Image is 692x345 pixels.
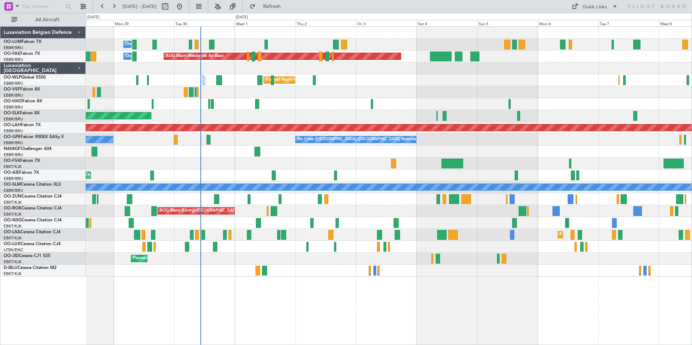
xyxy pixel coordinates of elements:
[582,4,607,11] div: Quick Links
[4,159,40,163] a: OO-FSXFalcon 7X
[4,128,23,134] a: EBBR/BRU
[4,171,19,175] span: OO-AIE
[4,116,23,122] a: EBBR/BRU
[174,20,235,26] div: Tue 30
[4,259,22,265] a: EBKT/KJK
[4,271,22,277] a: EBKT/KJK
[296,20,356,26] div: Thu 2
[4,52,20,56] span: OO-FAE
[4,159,20,163] span: OO-FSX
[4,242,61,246] a: OO-LUXCessna Citation CJ4
[4,212,22,217] a: EBKT/KJK
[297,134,418,145] div: No Crew [GEOGRAPHIC_DATA] ([GEOGRAPHIC_DATA] National)
[417,20,477,26] div: Sat 4
[4,135,21,139] span: OO-GPE
[4,81,23,86] a: EBBR/BRU
[4,266,57,270] a: D-IBLUCessna Citation M2
[4,75,46,80] a: OO-WLPGlobal 5500
[125,39,174,50] div: Owner Melsbroek Air Base
[4,235,22,241] a: EBKT/KJK
[4,105,23,110] a: EBBR/BRU
[160,205,238,216] div: AOG Maint Kortrijk-[GEOGRAPHIC_DATA]
[4,206,22,211] span: OO-ROK
[4,40,22,44] span: OO-LUM
[266,75,318,85] div: Planned Maint Milan (Linate)
[4,75,21,80] span: OO-WLP
[236,14,248,21] div: [DATE]
[4,230,61,234] a: OO-LXACessna Citation CJ4
[4,40,41,44] a: OO-LUMFalcon 7X
[4,52,40,56] a: OO-FAEFalcon 7X
[235,20,295,26] div: Wed 1
[4,176,23,181] a: EBBR/BRU
[8,14,78,26] button: All Aircraft
[560,229,644,240] div: Planned Maint Kortrijk-[GEOGRAPHIC_DATA]
[4,123,41,127] a: OO-LAHFalcon 7X
[356,20,417,26] div: Fri 3
[4,99,22,103] span: OO-HHO
[4,123,21,127] span: OO-LAH
[4,87,20,92] span: OO-VSF
[538,20,598,26] div: Mon 6
[4,87,40,92] a: OO-VSFFalcon 8X
[477,20,538,26] div: Sun 5
[4,111,40,115] a: OO-ELKFalcon 8X
[4,140,23,146] a: EBBR/BRU
[4,242,21,246] span: OO-LUX
[246,1,289,12] button: Refresh
[598,20,659,26] div: Tue 7
[4,188,23,193] a: EBBR/BRU
[568,1,621,12] button: Quick Links
[4,147,21,151] span: N604GF
[4,164,22,169] a: EBKT/KJK
[125,51,174,62] div: Owner Melsbroek Air Base
[4,194,22,199] span: OO-ZUN
[257,4,287,9] span: Refresh
[4,247,23,253] a: LFSN/ENC
[4,93,23,98] a: EBBR/BRU
[4,135,63,139] a: OO-GPEFalcon 900EX EASy II
[4,171,39,175] a: OO-AIEFalcon 7X
[4,254,50,258] a: OO-JIDCessna CJ1 525
[4,230,21,234] span: OO-LXA
[22,1,63,12] input: Trip Number
[4,254,19,258] span: OO-JID
[123,3,156,10] span: [DATE] - [DATE]
[133,253,217,264] div: Planned Maint Kortrijk-[GEOGRAPHIC_DATA]
[4,147,52,151] a: N604GFChallenger 604
[4,224,22,229] a: EBKT/KJK
[4,152,23,158] a: EBBR/BRU
[4,266,18,270] span: D-IBLU
[114,20,174,26] div: Mon 29
[87,14,99,21] div: [DATE]
[4,111,20,115] span: OO-ELK
[4,218,22,222] span: OO-NSG
[4,57,23,62] a: EBBR/BRU
[166,51,223,62] div: AOG Maint Melsbroek Air Base
[4,182,61,187] a: OO-SLMCessna Citation XLS
[4,99,42,103] a: OO-HHOFalcon 8X
[4,218,62,222] a: OO-NSGCessna Citation CJ4
[19,17,76,22] span: All Aircraft
[4,206,62,211] a: OO-ROKCessna Citation CJ4
[4,182,21,187] span: OO-SLM
[4,200,22,205] a: EBKT/KJK
[4,194,62,199] a: OO-ZUNCessna Citation CJ4
[4,45,23,50] a: EBBR/BRU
